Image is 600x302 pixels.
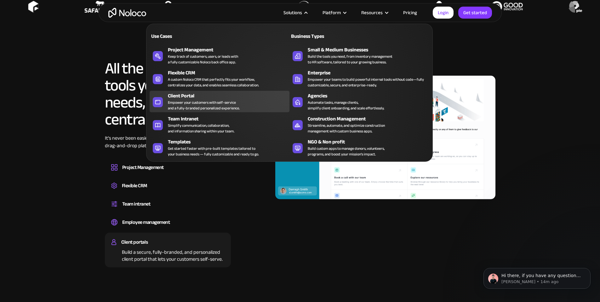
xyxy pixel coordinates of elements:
div: Team intranet [122,199,151,209]
div: Create a custom CRM that you can adapt to your business’s needs, centralize your workflows, and m... [111,190,225,192]
a: Team IntranetSimplify communication, collaboration,and information sharing within your team. [150,114,289,135]
div: Design custom project management tools to speed up workflows, track progress, and optimize your t... [111,172,225,174]
div: Team Intranet [168,115,292,123]
iframe: Intercom notifications message [474,255,600,299]
a: Client PortalEmpower your customers with self-serviceand a fully-branded personalized experience. [150,91,289,112]
div: NGO & Non profit [308,138,432,146]
a: Flexible CRMA custom Noloco CRM that perfectly fits your workflow,centralizes your data, and enab... [150,68,289,89]
div: Flexible CRM [122,181,147,190]
div: Set up a central space for your team to collaborate, share information, and stay up to date on co... [111,209,225,211]
a: Project ManagementKeep track of customers, users, or leads witha fully customizable Noloco back o... [150,45,289,66]
div: Streamline, automate, and optimize construction management with custom business apps. [308,123,385,134]
div: It’s never been easier to build a custom app with a simple drag-and-drop platform. [105,134,231,159]
div: Build a secure, fully-branded, and personalized client portal that lets your customers self-serve. [111,247,225,263]
div: Resources [361,9,383,17]
h2: All the business tools your team needs, in one centralized platform [105,60,231,128]
div: Flexible CRM [168,69,292,77]
a: Use Cases [150,29,289,43]
div: Empower your customers with self-service and a fully-branded personalized experience. [168,100,240,111]
div: Resources [353,9,395,17]
div: Use Cases [150,32,217,40]
a: Login [433,7,454,19]
a: Construction ManagementStreamline, automate, and optimize constructionmanagement with custom busi... [289,114,429,135]
div: Agencies [308,92,432,100]
a: EnterpriseEmpower your teams to build powerful internal tools without code—fully customizable, se... [289,68,429,89]
a: NGO & Non profitBuild custom apps to manage donors, volunteers,programs, and boost your mission’s... [289,137,429,158]
div: Construction Management [308,115,432,123]
a: Small & Medium BusinessesBuild the tools you need, from inventory managementto HR software, tailo... [289,45,429,66]
div: Employee management [122,218,170,227]
a: Get started [458,7,492,19]
a: Business Types [289,29,429,43]
div: Project Management [122,163,164,172]
div: Client Portal [168,92,292,100]
div: Enterprise [308,69,432,77]
a: home [108,8,146,18]
nav: Solutions [146,15,433,162]
div: Empower your teams to build powerful internal tools without code—fully customizable, secure, and ... [308,77,426,88]
div: Platform [323,9,341,17]
a: AgenciesAutomate tasks, manage clients,simplify client onboarding, and scale effortlessly. [289,91,429,112]
div: Automate tasks, manage clients, simplify client onboarding, and scale effortlessly. [308,100,384,111]
div: Build the tools you need, from inventory management to HR software, tailored to your growing busi... [308,54,392,65]
div: Build custom apps to manage donors, volunteers, programs, and boost your mission’s impact. [308,146,385,157]
div: Keep track of customers, users, or leads with a fully customizable Noloco back office app. [168,54,238,65]
div: Business Types [289,32,357,40]
div: Client portals [121,237,148,247]
a: Pricing [395,9,425,17]
div: Get started faster with pre-built templates tailored to your business needs — fully customizable ... [168,146,259,157]
div: A custom Noloco CRM that perfectly fits your workflow, centralizes your data, and enables seamles... [168,77,259,88]
div: Solutions [276,9,315,17]
div: Small & Medium Businesses [308,46,432,54]
div: Solutions [283,9,302,17]
div: Project Management [168,46,292,54]
div: Platform [315,9,353,17]
div: Simplify communication, collaboration, and information sharing within your team. [168,123,234,134]
div: Templates [168,138,292,146]
a: TemplatesGet started faster with pre-built templates tailored toyour business needs — fully custo... [150,137,289,158]
div: Easily manage employee information, track performance, and handle HR tasks from a single platform. [111,227,225,229]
